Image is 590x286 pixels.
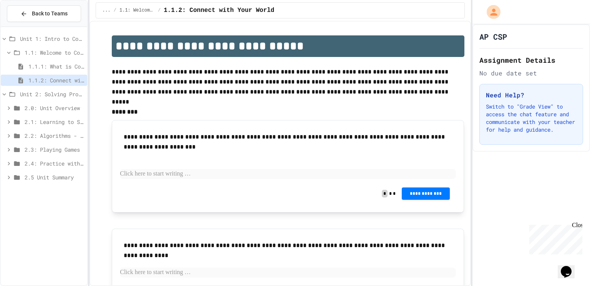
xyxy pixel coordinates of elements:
span: 2.1: Learning to Solve Hard Problems [25,118,84,126]
iframe: chat widget [526,222,582,254]
button: Back to Teams [7,5,81,22]
span: 2.4: Practice with Algorithms [25,159,84,167]
span: ... [102,7,111,13]
span: 1.1: Welcome to Computer Science [119,7,155,13]
div: No due date set [479,69,583,78]
span: 2.3: Playing Games [25,146,84,154]
span: 2.0: Unit Overview [25,104,84,112]
span: / [158,7,161,13]
span: 1.1.1: What is Computer Science? [28,62,84,70]
h3: Need Help? [486,90,577,100]
span: / [114,7,116,13]
div: Chat with us now!Close [3,3,53,49]
div: My Account [479,3,502,21]
span: Back to Teams [32,10,68,18]
span: Unit 1: Intro to Computer Science [20,35,84,43]
iframe: chat widget [558,255,582,278]
span: 1.1.2: Connect with Your World [28,76,84,84]
p: Switch to "Grade View" to access the chat feature and communicate with your teacher for help and ... [486,103,577,134]
h1: AP CSP [479,31,507,42]
span: 2.2: Algorithms - from Pseudocode to Flowcharts [25,132,84,140]
span: 2.5 Unit Summary [25,173,84,181]
span: Unit 2: Solving Problems in Computer Science [20,90,84,98]
span: 1.1.2: Connect with Your World [164,6,274,15]
span: 1.1: Welcome to Computer Science [25,49,84,57]
h2: Assignment Details [479,55,583,65]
